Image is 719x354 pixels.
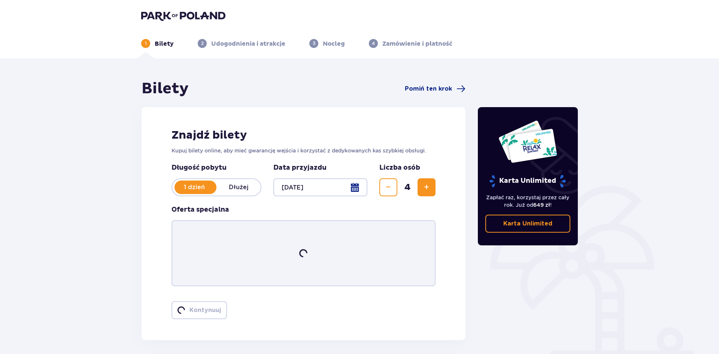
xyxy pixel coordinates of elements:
[298,248,309,259] img: loader
[273,163,327,172] p: Data przyjazdu
[172,301,227,319] button: loaderKontynuuj
[372,40,375,47] p: 4
[189,306,221,314] p: Kontynuuj
[485,194,571,209] p: Zapłać raz, korzystaj przez cały rok. Już od !
[418,178,436,196] button: Zwiększ
[201,40,204,47] p: 2
[172,183,216,191] p: 1 dzień
[405,85,452,93] span: Pomiń ten krok
[503,220,552,228] p: Karta Unlimited
[177,306,185,314] img: loader
[172,128,436,142] h2: Znajdź bilety
[485,215,571,233] a: Karta Unlimited
[145,40,147,47] p: 1
[369,39,452,48] div: 4Zamówienie i płatność
[142,79,189,98] h1: Bilety
[489,175,567,188] p: Karta Unlimited
[379,178,397,196] button: Zmniejsz
[382,40,452,48] p: Zamówienie i płatność
[399,182,416,193] span: 4
[172,147,436,154] p: Kupuj bilety online, aby mieć gwarancję wejścia i korzystać z dedykowanych kas szybkiej obsługi.
[172,163,261,172] p: Długość pobytu
[323,40,345,48] p: Nocleg
[498,120,558,163] img: Dwie karty całoroczne do Suntago z napisem 'UNLIMITED RELAX', na białym tle z tropikalnymi liśćmi...
[405,84,465,93] a: Pomiń ten krok
[198,39,285,48] div: 2Udogodnienia i atrakcje
[172,205,229,214] h3: Oferta specjalna
[141,10,225,21] img: Park of Poland logo
[533,202,550,208] span: 649 zł
[216,183,261,191] p: Dłużej
[211,40,285,48] p: Udogodnienia i atrakcje
[141,39,174,48] div: 1Bilety
[379,163,420,172] p: Liczba osób
[313,40,315,47] p: 3
[155,40,174,48] p: Bilety
[309,39,345,48] div: 3Nocleg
